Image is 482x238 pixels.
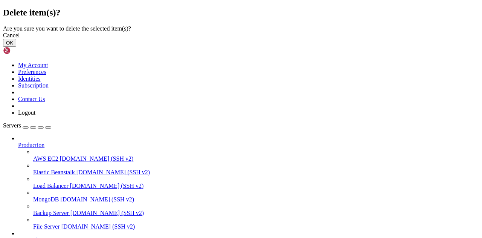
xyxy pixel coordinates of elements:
a: MongoDB [DOMAIN_NAME] (SSH v2) [33,196,479,203]
span: AWS EC2 [33,155,58,162]
a: Identities [18,75,41,82]
span: [DOMAIN_NAME] (SSH v2) [70,183,144,189]
a: Contact Us [18,96,45,102]
span: [DOMAIN_NAME] (SSH v2) [61,223,135,230]
span: [DOMAIN_NAME] (SSH v2) [60,155,134,162]
div: Are you sure you want to delete the selected item(s)? [3,25,479,32]
span: [DOMAIN_NAME] (SSH v2) [60,196,134,203]
span: File Server [33,223,60,230]
span: Production [18,142,44,148]
a: File Server [DOMAIN_NAME] (SSH v2) [33,223,479,230]
a: Subscription [18,82,49,89]
a: Preferences [18,69,46,75]
li: Backup Server [DOMAIN_NAME] (SSH v2) [33,203,479,217]
a: My Account [18,62,48,68]
li: Production [18,135,479,230]
button: OK [3,39,16,47]
span: Elastic Beanstalk [33,169,75,175]
a: Production [18,142,479,149]
div: Cancel [3,32,479,39]
a: Backup Server [DOMAIN_NAME] (SSH v2) [33,210,479,217]
li: Load Balancer [DOMAIN_NAME] (SSH v2) [33,176,479,189]
a: AWS EC2 [DOMAIN_NAME] (SSH v2) [33,155,479,162]
a: Logout [18,109,35,116]
h2: Delete item(s)? [3,8,479,18]
span: Servers [3,122,21,129]
span: MongoDB [33,196,59,203]
li: File Server [DOMAIN_NAME] (SSH v2) [33,217,479,230]
a: Servers [3,122,51,129]
a: Load Balancer [DOMAIN_NAME] (SSH v2) [33,183,479,189]
span: Load Balancer [33,183,69,189]
li: AWS EC2 [DOMAIN_NAME] (SSH v2) [33,149,479,162]
a: Elastic Beanstalk [DOMAIN_NAME] (SSH v2) [33,169,479,176]
span: [DOMAIN_NAME] (SSH v2) [70,210,144,216]
span: [DOMAIN_NAME] (SSH v2) [76,169,150,175]
span: Backup Server [33,210,69,216]
li: MongoDB [DOMAIN_NAME] (SSH v2) [33,189,479,203]
img: Shellngn [3,47,46,54]
li: Elastic Beanstalk [DOMAIN_NAME] (SSH v2) [33,162,479,176]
